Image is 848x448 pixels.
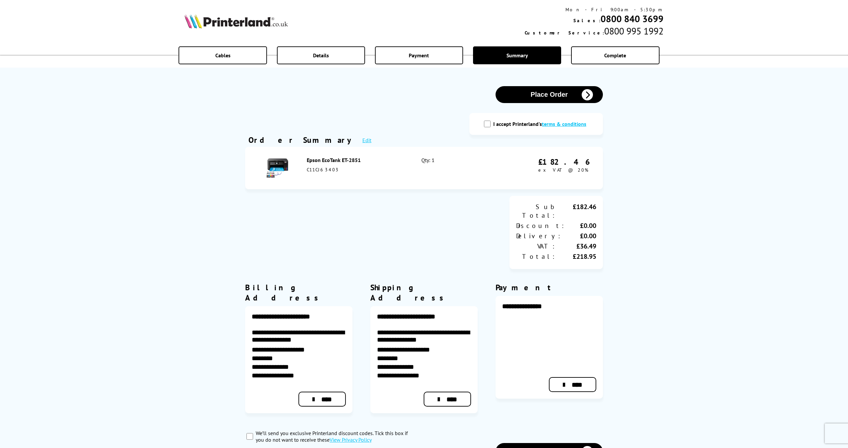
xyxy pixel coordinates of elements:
div: Mon - Fri 9:00am - 5:30pm [525,7,663,13]
span: Sales: [573,18,601,24]
div: £0.00 [565,221,596,230]
div: Delivery: [516,232,562,240]
label: I accept Printerland's [493,121,590,127]
a: 0800 840 3699 [601,13,663,25]
a: modal_tc [542,121,586,127]
img: Printerland Logo [185,14,288,28]
span: 0800 995 1992 [604,25,663,37]
div: Epson EcoTank ET-2851 [307,157,407,163]
span: Cables [215,52,231,59]
div: Order Summary [248,135,356,145]
span: Details [313,52,329,59]
div: £182.46 [538,157,593,167]
div: C11CJ63403 [307,167,407,173]
span: ex VAT @ 20% [538,167,588,173]
div: VAT: [516,242,556,251]
img: Epson EcoTank ET-2851 [266,156,289,179]
div: Payment [496,282,603,293]
span: Payment [409,52,429,59]
div: Billing Address [245,282,352,303]
div: £218.95 [556,252,596,261]
span: Complete [604,52,626,59]
div: £36.49 [556,242,596,251]
div: Discount: [516,221,565,230]
a: Edit [362,137,371,143]
a: modal_privacy [330,436,372,443]
div: Shipping Address [370,282,478,303]
div: £182.46 [556,202,596,220]
div: Total: [516,252,556,261]
div: Qty: 1 [421,157,490,179]
button: Place Order [496,86,603,103]
span: Customer Service: [525,30,604,36]
label: We’ll send you exclusive Printerland discount codes. Tick this box if you do not want to receive ... [256,430,417,443]
div: Sub Total: [516,202,556,220]
div: £0.00 [562,232,596,240]
span: Summary [506,52,528,59]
